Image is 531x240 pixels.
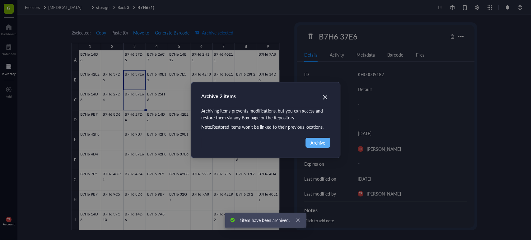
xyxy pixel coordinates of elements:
[305,138,330,148] button: Archive
[201,92,330,100] div: Archive 2 items
[201,123,330,130] div: Restored items won't be linked to their previous locations.
[320,94,330,101] span: Close
[239,217,242,223] b: 1
[294,217,301,224] a: Close
[201,124,212,130] strong: Note:
[201,107,330,121] div: Archiving items prevents modifications, but you can access and restore them via any Box page or t...
[296,218,300,222] span: close
[239,217,289,223] span: item have been archived.
[310,139,325,146] span: Archive
[320,92,330,102] button: Close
